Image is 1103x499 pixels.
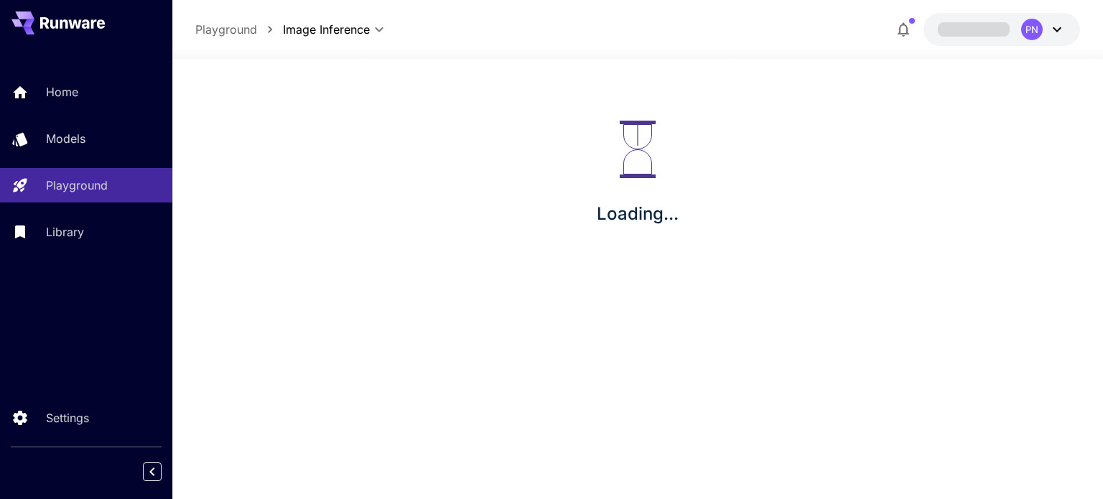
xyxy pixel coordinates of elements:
p: Loading... [597,201,679,227]
button: Collapse sidebar [143,462,162,481]
span: Image Inference [283,21,370,38]
p: Playground [46,177,108,194]
div: Collapse sidebar [154,459,172,485]
a: Playground [195,21,257,38]
p: Library [46,223,84,241]
p: Home [46,83,78,101]
nav: breadcrumb [195,21,283,38]
p: Settings [46,409,89,426]
p: Models [46,130,85,147]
